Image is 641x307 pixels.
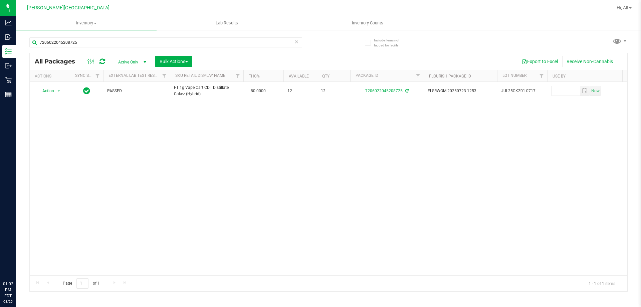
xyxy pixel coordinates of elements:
[580,86,590,96] span: select
[321,88,346,94] span: 12
[413,70,424,82] a: Filter
[155,56,192,67] button: Bulk Actions
[294,37,299,46] span: Clear
[16,20,157,26] span: Inventory
[5,34,12,40] inline-svg: Inbound
[501,88,543,94] span: JUL25CKZ01-0717
[83,86,90,96] span: In Sync
[92,70,103,82] a: Filter
[502,73,526,78] a: Lot Number
[7,254,27,274] iframe: Resource center
[57,278,105,289] span: Page of 1
[175,73,225,78] a: Sku Retail Display Name
[16,16,157,30] a: Inventory
[617,5,628,10] span: Hi, Al!
[562,56,617,67] button: Receive Non-Cannabis
[590,86,601,96] span: Set Current date
[247,86,269,96] span: 80.0000
[5,91,12,98] inline-svg: Reports
[159,70,170,82] a: Filter
[404,89,409,93] span: Sync from Compliance System
[287,88,313,94] span: 12
[590,86,601,96] span: select
[107,88,166,94] span: PASSED
[75,73,101,78] a: Sync Status
[297,16,438,30] a: Inventory Counts
[207,20,247,26] span: Lab Results
[157,16,297,30] a: Lab Results
[3,281,13,299] p: 01:02 PM EDT
[428,88,493,94] span: FLSRWGM-20250723-1253
[5,62,12,69] inline-svg: Outbound
[76,278,88,289] input: 1
[343,20,392,26] span: Inventory Counts
[289,74,309,79] a: Available
[232,70,243,82] a: Filter
[55,86,63,96] span: select
[109,73,161,78] a: External Lab Test Result
[583,278,621,288] span: 1 - 1 of 1 items
[29,37,302,47] input: Search Package ID, Item Name, SKU, Lot or Part Number...
[27,5,110,11] span: [PERSON_NAME][GEOGRAPHIC_DATA]
[5,48,12,55] inline-svg: Inventory
[322,74,330,79] a: Qty
[5,19,12,26] inline-svg: Analytics
[36,86,54,96] span: Action
[429,74,471,79] a: Flourish Package ID
[174,85,239,97] span: FT 1g Vape Cart CDT Distillate Cakez (Hybrid)
[5,77,12,84] inline-svg: Retail
[3,299,13,304] p: 08/25
[160,59,188,64] span: Bulk Actions
[249,74,260,79] a: THC%
[536,70,547,82] a: Filter
[35,74,67,79] div: Actions
[553,74,566,79] a: Use By
[374,38,407,48] span: Include items not tagged for facility
[356,73,378,78] a: Package ID
[517,56,562,67] button: Export to Excel
[365,89,403,93] a: 7206022045208725
[35,58,82,65] span: All Packages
